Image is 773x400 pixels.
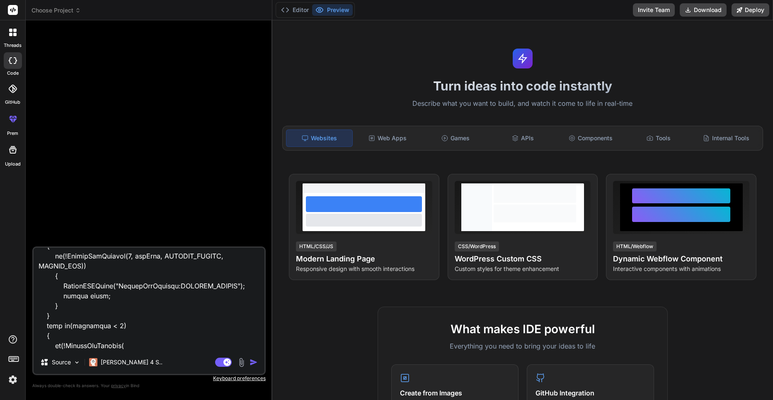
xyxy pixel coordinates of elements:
[391,320,654,338] h2: What makes IDE powerful
[52,358,71,366] p: Source
[613,253,749,265] h4: Dynamic Webflow Component
[111,383,126,388] span: privacy
[250,358,258,366] img: icon
[296,265,432,273] p: Responsive design with smooth interactions
[7,130,18,137] label: prem
[422,129,488,147] div: Games
[391,341,654,351] p: Everything you need to bring your ideas to life
[354,129,420,147] div: Web Apps
[277,78,768,93] h1: Turn ideas into code instantly
[490,129,556,147] div: APIs
[5,99,20,106] label: GitHub
[613,241,657,251] div: HTML/Webflow
[296,253,432,265] h4: Modern Landing Page
[633,3,675,17] button: Invite Team
[455,265,591,273] p: Custom styles for theme enhancement
[32,375,266,382] p: Keyboard preferences
[732,3,769,17] button: Deploy
[693,129,759,147] div: Internal Tools
[89,358,97,366] img: Claude 4 Sonnet
[277,98,768,109] p: Describe what you want to build, and watch it come to life in real-time
[32,6,81,15] span: Choose Project
[7,70,19,77] label: code
[101,358,162,366] p: [PERSON_NAME] 4 S..
[296,241,337,251] div: HTML/CSS/JS
[34,248,264,351] textarea: loremip do sita //+------------------------------------------------------------------+ //| ConSec...
[455,241,499,251] div: CSS/WordPress
[32,382,266,390] p: Always double-check its answers. Your in Bind
[5,161,21,168] label: Upload
[312,4,353,16] button: Preview
[286,129,353,147] div: Websites
[558,129,624,147] div: Components
[613,265,749,273] p: Interactive components with animations
[73,359,80,366] img: Pick Models
[278,4,312,16] button: Editor
[536,388,645,398] h4: GitHub Integration
[625,129,691,147] div: Tools
[6,373,20,387] img: settings
[237,358,246,367] img: attachment
[455,253,591,265] h4: WordPress Custom CSS
[680,3,727,17] button: Download
[4,42,22,49] label: threads
[400,388,510,398] h4: Create from Images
